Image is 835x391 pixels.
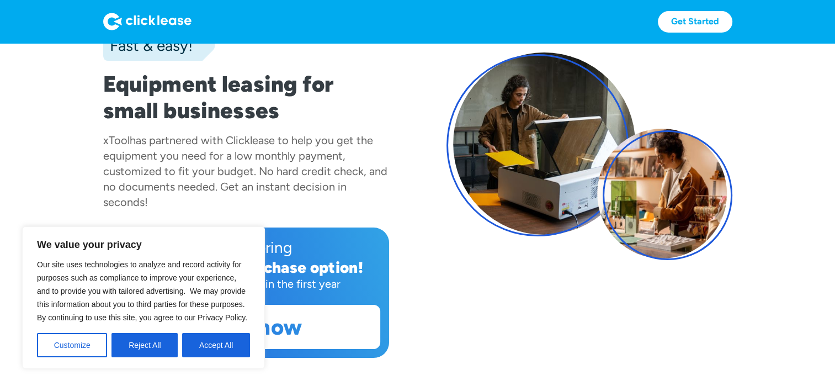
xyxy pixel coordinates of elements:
[37,238,250,251] p: We value your privacy
[37,333,107,357] button: Customize
[658,11,732,33] a: Get Started
[103,13,192,30] img: Logo
[103,71,389,124] h1: Equipment leasing for small businesses
[196,258,363,277] div: early purchase option!
[22,226,265,369] div: We value your privacy
[103,134,130,147] div: xTool
[37,260,247,322] span: Our site uses technologies to analyze and record activity for purposes such as compliance to impr...
[182,333,250,357] button: Accept All
[103,34,193,56] div: Fast & easy!
[111,333,178,357] button: Reject All
[103,134,387,209] div: has partnered with Clicklease to help you get the equipment you need for a low monthly payment, c...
